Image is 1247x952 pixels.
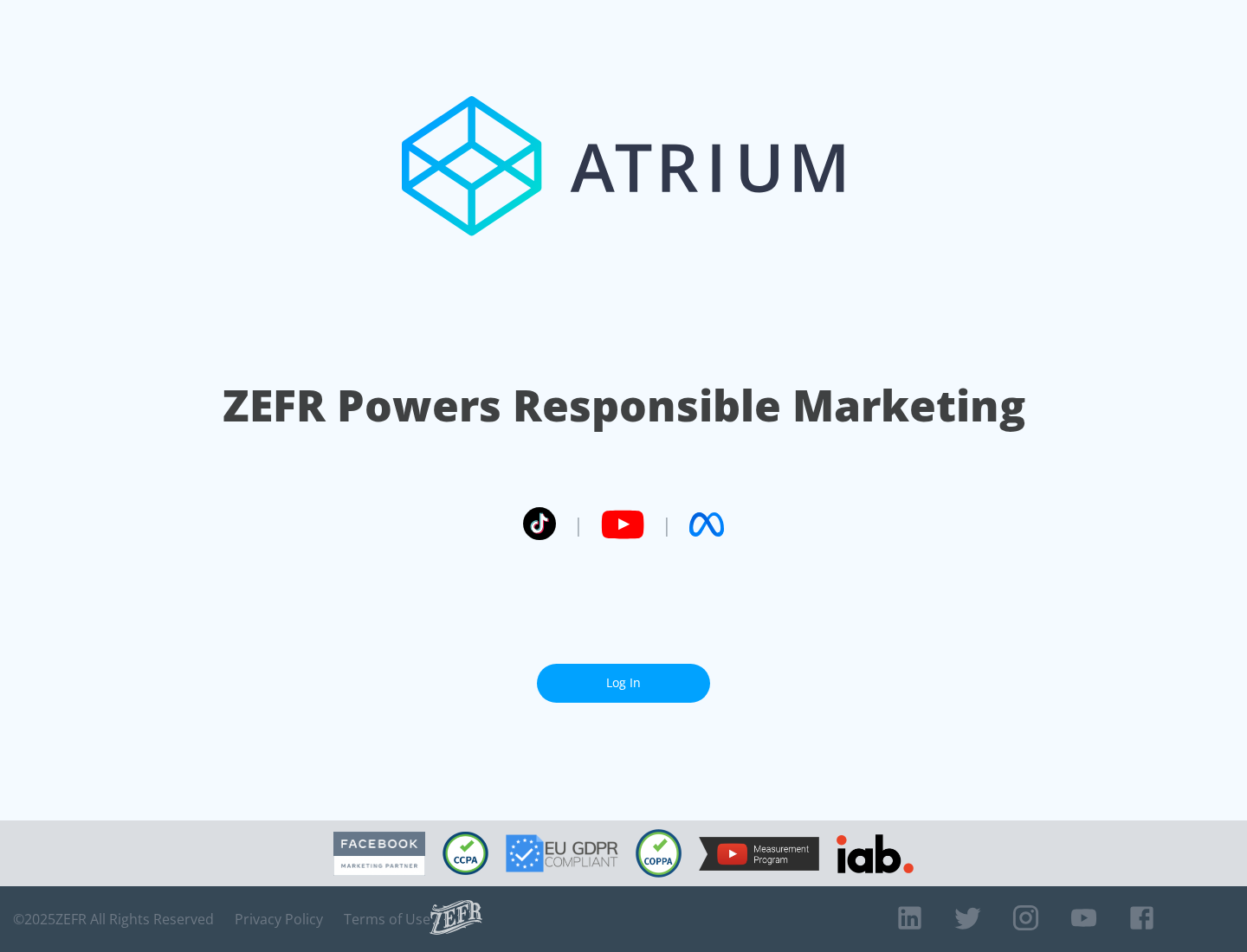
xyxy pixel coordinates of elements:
span: | [662,511,672,537]
a: Terms of Use [344,910,430,928]
img: COPPA Compliant [636,829,682,878]
a: Log In [537,664,710,703]
img: GDPR Compliant [506,834,618,872]
h1: ZEFR Powers Responsible Marketing [223,376,1025,435]
img: Facebook Marketing Partner [333,832,425,876]
span: © 2025 ZEFR All Rights Reserved [13,910,214,928]
a: Privacy Policy [235,910,323,928]
img: CCPA Compliant [443,832,488,875]
img: YouTube Measurement Program [699,837,819,871]
img: IAB [837,834,914,873]
span: | [573,511,584,537]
